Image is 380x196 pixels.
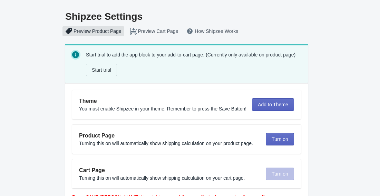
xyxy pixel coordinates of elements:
button: Add to Theme [252,98,294,111]
span: Remember to press the Save Button! [167,106,246,112]
h2: Product Page [79,132,260,140]
button: How Shipzee Works [182,25,242,37]
h2: Theme [79,97,246,105]
span: Add to Theme [258,102,288,107]
div: Start trial to add the app block to your add-to-cart page. (Currently only available on product p... [86,50,302,78]
span: Turning this on will automatically show shipping calculation on your cart page. [79,175,245,181]
button: Turn on [266,133,294,145]
span: Start trial [92,67,111,73]
button: Start trial [86,64,117,76]
h2: Cart Page [79,166,260,175]
button: Preview Cart Page [126,25,183,37]
span: Turning this on will automatically show shipping calculation on your product page. [79,141,253,146]
h1: Shipzee Settings [65,11,301,22]
span: Turn on [272,136,288,142]
button: Preview Product Page [61,25,126,37]
span: You must enable Shipzee in your theme. [79,106,166,112]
